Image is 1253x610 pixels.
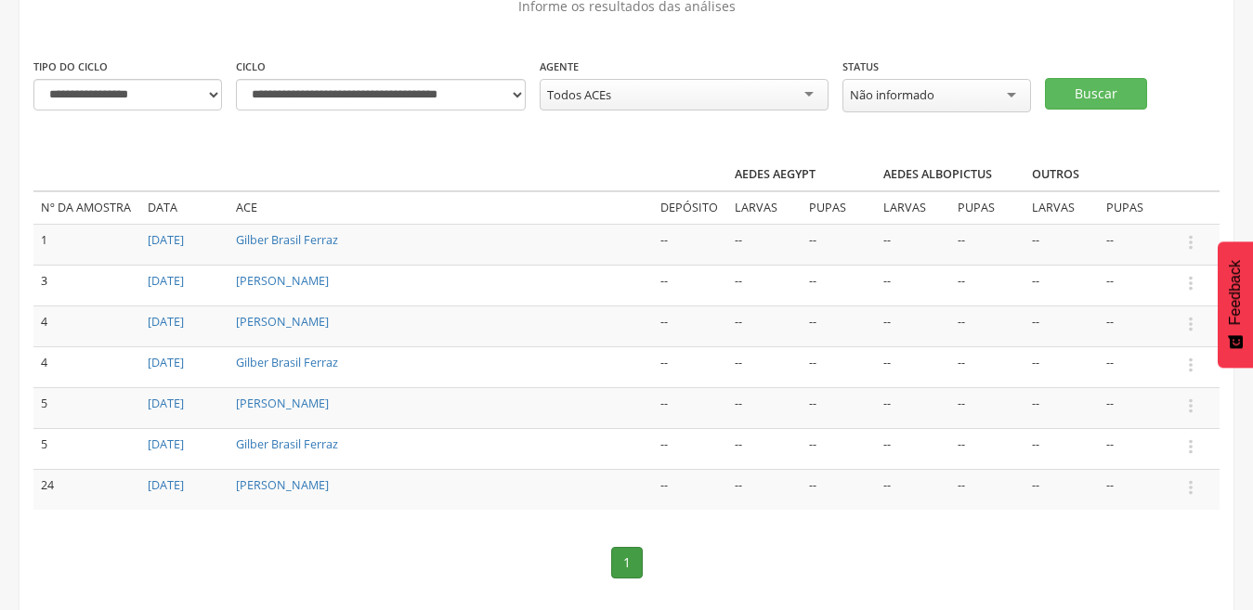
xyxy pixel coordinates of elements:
[1025,224,1099,265] td: --
[876,224,950,265] td: --
[876,469,950,509] td: --
[1025,305,1099,346] td: --
[148,436,184,452] a: [DATE]
[140,191,228,224] td: Data
[1045,78,1147,110] button: Buscar
[950,265,1025,305] td: --
[1025,346,1099,387] td: --
[1025,387,1099,428] td: --
[236,314,329,330] a: [PERSON_NAME]
[950,191,1025,224] td: Pupas
[876,387,950,428] td: --
[1099,305,1173,346] td: --
[727,224,802,265] td: --
[1227,260,1244,325] span: Feedback
[950,305,1025,346] td: --
[547,86,611,103] div: Todos ACEs
[727,346,802,387] td: --
[1099,224,1173,265] td: --
[1099,265,1173,305] td: --
[876,191,950,224] td: Larvas
[950,224,1025,265] td: --
[653,191,727,224] td: Depósito
[802,265,876,305] td: --
[802,346,876,387] td: --
[1099,387,1173,428] td: --
[33,469,140,509] td: 24
[727,265,802,305] td: --
[236,396,329,411] a: [PERSON_NAME]
[540,59,579,74] label: Agente
[653,224,727,265] td: --
[653,469,727,509] td: --
[802,387,876,428] td: --
[236,232,338,248] a: Gilber Brasil Ferraz
[653,305,727,346] td: --
[33,59,108,74] label: Tipo do ciclo
[876,428,950,469] td: --
[1099,191,1173,224] td: Pupas
[950,428,1025,469] td: --
[876,265,950,305] td: --
[950,469,1025,509] td: --
[148,355,184,370] a: [DATE]
[802,428,876,469] td: --
[876,346,950,387] td: --
[1181,436,1201,457] i: 
[236,273,329,289] a: [PERSON_NAME]
[33,191,140,224] td: Nº da amostra
[1181,355,1201,375] i: 
[236,355,338,370] a: Gilber Brasil Ferraz
[1181,232,1201,253] i: 
[950,387,1025,428] td: --
[1025,428,1099,469] td: --
[1181,273,1201,293] i: 
[653,265,727,305] td: --
[950,346,1025,387] td: --
[33,265,140,305] td: 3
[228,191,653,224] td: ACE
[1181,396,1201,416] i: 
[1025,469,1099,509] td: --
[1025,191,1099,224] td: Larvas
[148,314,184,330] a: [DATE]
[33,428,140,469] td: 5
[148,273,184,289] a: [DATE]
[1025,159,1173,191] th: Outros
[842,59,879,74] label: Status
[653,428,727,469] td: --
[33,346,140,387] td: 4
[1181,314,1201,334] i: 
[1099,469,1173,509] td: --
[653,387,727,428] td: --
[802,191,876,224] td: Pupas
[148,232,184,248] a: [DATE]
[33,305,140,346] td: 4
[1218,241,1253,368] button: Feedback - Mostrar pesquisa
[850,86,934,103] div: Não informado
[236,436,338,452] a: Gilber Brasil Ferraz
[148,477,184,493] a: [DATE]
[727,428,802,469] td: --
[727,387,802,428] td: --
[1099,346,1173,387] td: --
[611,547,643,578] a: 1
[876,305,950,346] td: --
[727,469,802,509] td: --
[876,159,1025,191] th: Aedes albopictus
[1025,265,1099,305] td: --
[33,387,140,428] td: 5
[727,191,802,224] td: Larvas
[236,59,266,74] label: Ciclo
[802,305,876,346] td: --
[148,396,184,411] a: [DATE]
[33,224,140,265] td: 1
[1099,428,1173,469] td: --
[653,346,727,387] td: --
[727,159,876,191] th: Aedes aegypt
[1181,477,1201,498] i: 
[802,224,876,265] td: --
[802,469,876,509] td: --
[236,477,329,493] a: [PERSON_NAME]
[727,305,802,346] td: --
